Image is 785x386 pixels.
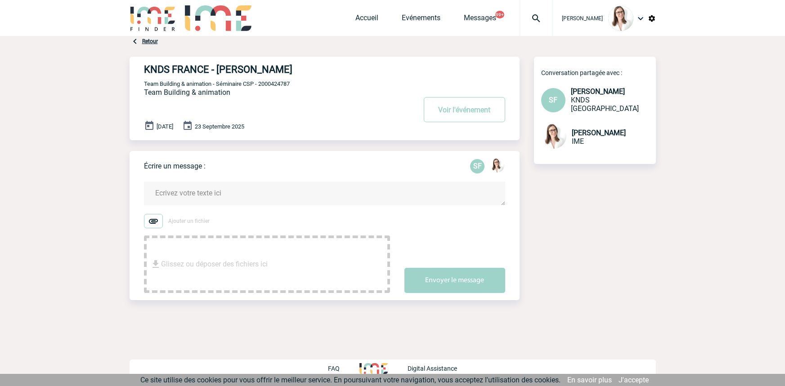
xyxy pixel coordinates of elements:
[195,123,244,130] span: 23 Septembre 2025
[161,242,268,287] span: Glissez ou déposer des fichiers ici
[150,259,161,270] img: file_download.svg
[144,162,206,170] p: Écrire un message :
[572,137,584,146] span: IME
[424,97,505,122] button: Voir l'événement
[490,158,504,174] div: Bérengère LEMONNIER
[490,158,504,173] img: 122719-0.jpg
[470,159,484,173] div: Sophie FULGONI
[549,96,557,104] span: SF
[144,80,290,87] span: Team Building & animation - Séminaire CSP - 2000424787
[140,376,561,384] span: Ce site utilise des cookies pour vous offrir le meilleur service. En poursuivant votre navigation...
[408,365,457,372] p: Digital Assistance
[608,6,633,31] img: 122719-0.jpg
[168,218,210,224] span: Ajouter un fichier
[464,13,496,26] a: Messages
[541,124,566,149] img: 122719-0.jpg
[144,64,389,75] h4: KNDS FRANCE - [PERSON_NAME]
[470,159,484,173] p: SF
[571,96,639,113] span: KNDS [GEOGRAPHIC_DATA]
[541,69,656,76] p: Conversation partagée avec :
[404,268,505,293] button: Envoyer le message
[495,11,504,18] button: 99+
[562,15,603,22] span: [PERSON_NAME]
[355,13,378,26] a: Accueil
[130,5,176,31] img: IME-Finder
[144,88,230,97] span: Team Building & animation
[157,123,173,130] span: [DATE]
[328,364,359,372] a: FAQ
[619,376,649,384] a: J'accepte
[328,365,340,372] p: FAQ
[572,129,626,137] span: [PERSON_NAME]
[359,363,387,374] img: http://www.idealmeetingsevents.fr/
[142,38,158,44] a: Retour
[567,376,612,384] a: En savoir plus
[402,13,440,26] a: Evénements
[571,87,625,96] span: [PERSON_NAME]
